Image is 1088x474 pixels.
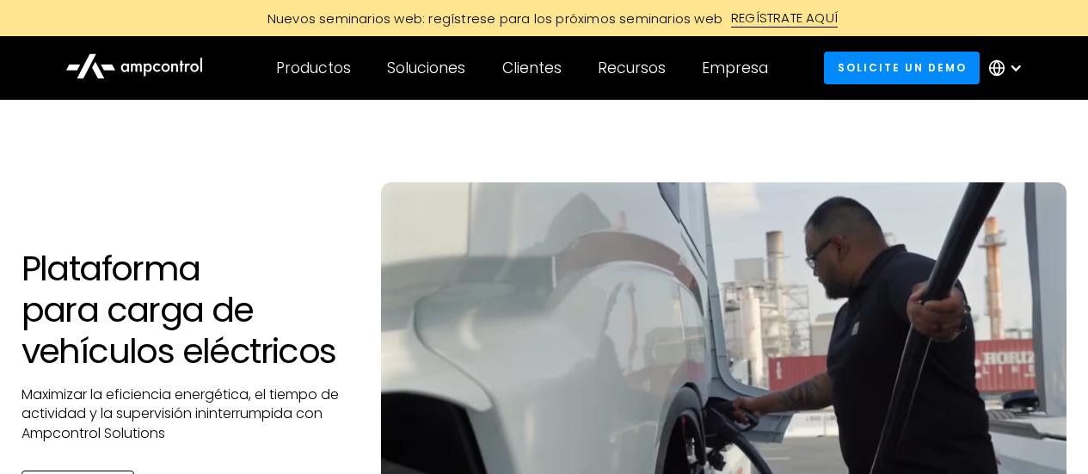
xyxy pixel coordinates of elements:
div: Empresa [702,58,768,77]
div: REGÍSTRATE AQUÍ [731,9,838,28]
div: Nuevos seminarios web: regístrese para los próximos seminarios web [250,9,731,28]
div: Productos [276,58,351,77]
div: Clientes [502,58,562,77]
div: Recursos [598,58,666,77]
p: Maximizar la eficiencia energética, el tiempo de actividad y la supervisión ininterrumpida con Am... [22,385,347,443]
h1: Plataforma para carga de vehículos eléctricos [22,248,347,372]
div: Soluciones [387,58,465,77]
a: Solicite un demo [824,52,980,83]
a: Nuevos seminarios web: regístrese para los próximos seminarios webREGÍSTRATE AQUÍ [157,9,931,28]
